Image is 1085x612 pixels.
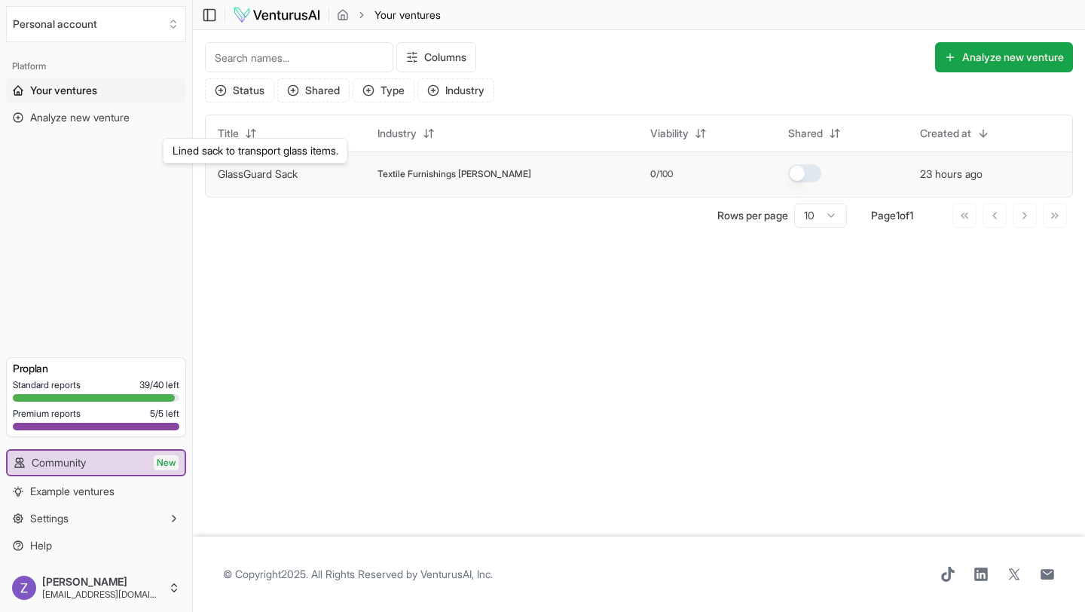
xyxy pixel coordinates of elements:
[32,455,86,470] span: Community
[30,83,97,98] span: Your ventures
[223,567,493,582] span: © Copyright 2025 . All Rights Reserved by .
[173,143,338,158] p: Lined sack to transport glass items.
[779,121,850,145] button: Shared
[13,408,81,420] span: Premium reports
[30,484,115,499] span: Example ventures
[374,8,441,23] span: Your ventures
[377,168,531,180] span: Textile Furnishings [PERSON_NAME]
[6,54,186,78] div: Platform
[154,455,179,470] span: New
[6,6,186,42] button: Select an organization
[871,209,896,222] span: Page
[900,209,909,222] span: of
[650,168,656,180] span: 0
[42,589,162,601] span: [EMAIL_ADDRESS][DOMAIN_NAME]
[277,78,350,103] button: Shared
[717,208,788,223] p: Rows per page
[377,126,417,141] span: Industry
[218,167,298,180] a: GlassGuard Sack
[396,42,476,72] button: Columns
[205,42,393,72] input: Search names...
[909,209,913,222] span: 1
[218,126,239,141] span: Title
[896,209,900,222] span: 1
[12,576,36,600] img: ACg8ocJndFFB6IT6gK55lMQ5WPF20OCvbTO0hTYiwTJGieM6UVvoOQ=s96-c
[30,511,69,526] span: Settings
[42,575,162,589] span: [PERSON_NAME]
[920,167,983,182] button: 23 hours ago
[205,78,274,103] button: Status
[30,538,52,553] span: Help
[150,408,179,420] span: 5 / 5 left
[6,534,186,558] a: Help
[13,361,179,376] h3: Pro plan
[209,121,266,145] button: Title
[6,479,186,503] a: Example ventures
[233,6,321,24] img: logo
[656,168,673,180] span: /100
[420,568,491,580] a: VenturusAI, Inc
[13,379,81,391] span: Standard reports
[353,78,414,103] button: Type
[6,106,186,130] a: Analyze new venture
[920,126,971,141] span: Created at
[218,167,298,182] button: GlassGuard Sack
[8,451,185,475] a: CommunityNew
[6,570,186,606] button: [PERSON_NAME][EMAIL_ADDRESS][DOMAIN_NAME]
[139,379,179,391] span: 39 / 40 left
[417,78,494,103] button: Industry
[30,110,130,125] span: Analyze new venture
[337,8,441,23] nav: breadcrumb
[368,121,444,145] button: Industry
[911,121,998,145] button: Created at
[641,121,716,145] button: Viability
[6,78,186,103] a: Your ventures
[6,506,186,531] button: Settings
[935,42,1073,72] button: Analyze new venture
[650,126,689,141] span: Viability
[788,126,823,141] span: Shared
